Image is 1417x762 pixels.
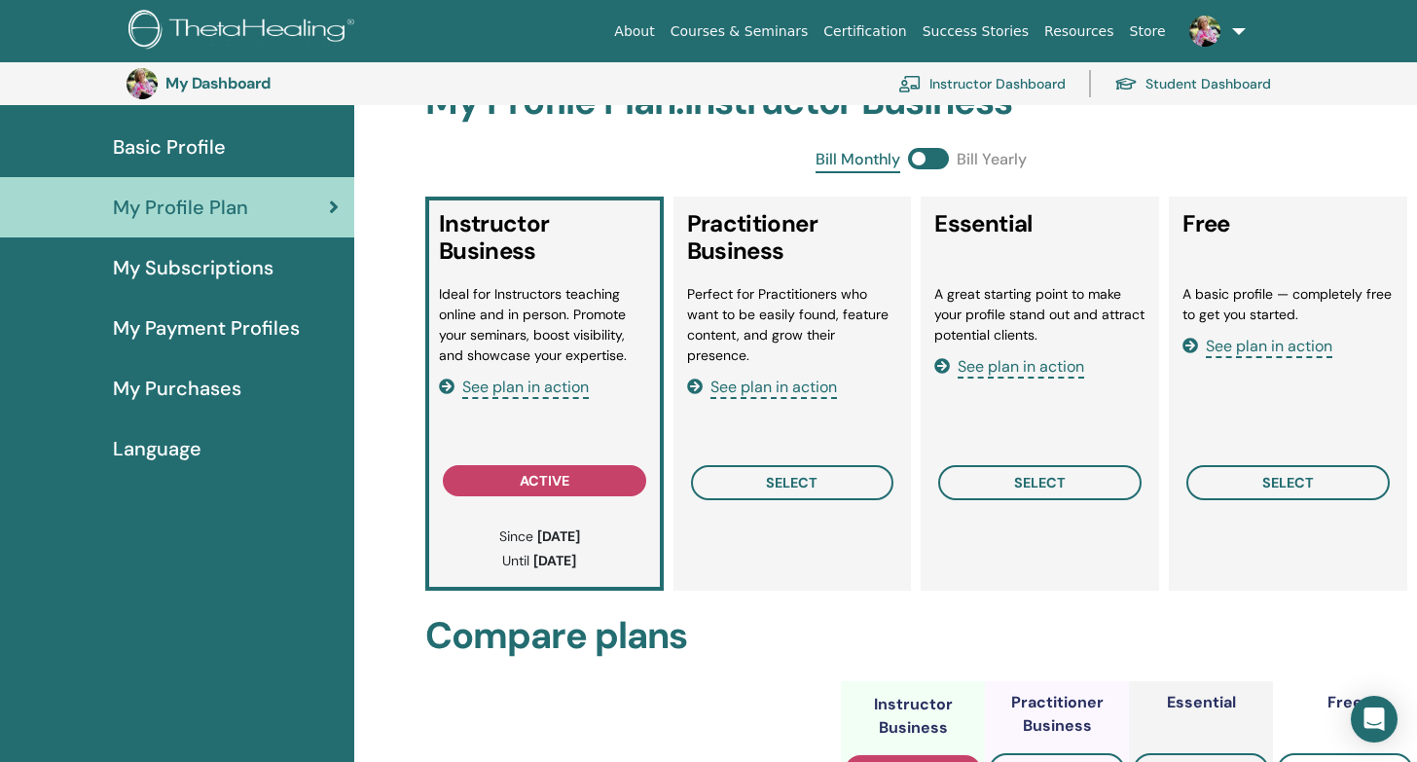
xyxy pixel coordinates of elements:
span: See plan in action [462,377,589,399]
a: Store [1122,14,1174,50]
span: See plan in action [710,377,837,399]
h2: Compare plans [425,614,1417,659]
span: My Profile Plan [113,193,248,222]
h2: My Profile Plan : Instructor Business [425,80,1417,125]
h3: My Dashboard [165,74,360,92]
span: select [1262,474,1314,491]
li: Perfect for Practitioners who want to be easily found, feature content, and grow their presence. [687,284,898,366]
button: select [1186,465,1390,500]
b: [DATE] [533,552,576,569]
span: See plan in action [1206,336,1332,358]
div: Open Intercom Messenger [1351,696,1398,743]
p: Until [449,551,631,571]
span: Language [113,434,201,463]
a: Resources [1036,14,1122,50]
li: Ideal for Instructors teaching online and in person. Promote your seminars, boost visibility, and... [439,284,650,366]
a: See plan in action [687,377,837,397]
img: graduation-cap.svg [1114,76,1138,92]
span: My Purchases [113,374,241,403]
div: Practitioner Business [985,691,1129,738]
img: chalkboard-teacher.svg [898,75,922,92]
a: About [606,14,662,50]
span: See plan in action [958,356,1084,379]
span: My Payment Profiles [113,313,300,343]
a: See plan in action [934,356,1084,377]
a: See plan in action [439,377,589,397]
span: select [766,474,817,491]
a: Student Dashboard [1114,62,1271,105]
li: A great starting point to make your profile stand out and attract potential clients. [934,284,1145,345]
li: A basic profile — completely free to get you started. [1182,284,1394,325]
img: logo.png [128,10,361,54]
a: Instructor Dashboard [898,62,1066,105]
b: [DATE] [537,527,580,545]
span: active [520,472,569,490]
button: active [443,465,646,496]
button: select [691,465,894,500]
a: See plan in action [1182,336,1332,356]
div: Instructor Business [841,693,985,740]
div: Free [1327,691,1362,714]
img: default.jpg [127,68,158,99]
span: select [1014,474,1066,491]
span: My Subscriptions [113,253,273,282]
a: Success Stories [915,14,1036,50]
p: Since [449,526,631,547]
a: Courses & Seminars [663,14,817,50]
button: select [938,465,1142,500]
span: Basic Profile [113,132,226,162]
a: Certification [816,14,914,50]
img: default.jpg [1189,16,1220,47]
span: Bill Yearly [957,148,1027,173]
div: Essential [1167,691,1236,714]
span: Bill Monthly [816,148,900,173]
